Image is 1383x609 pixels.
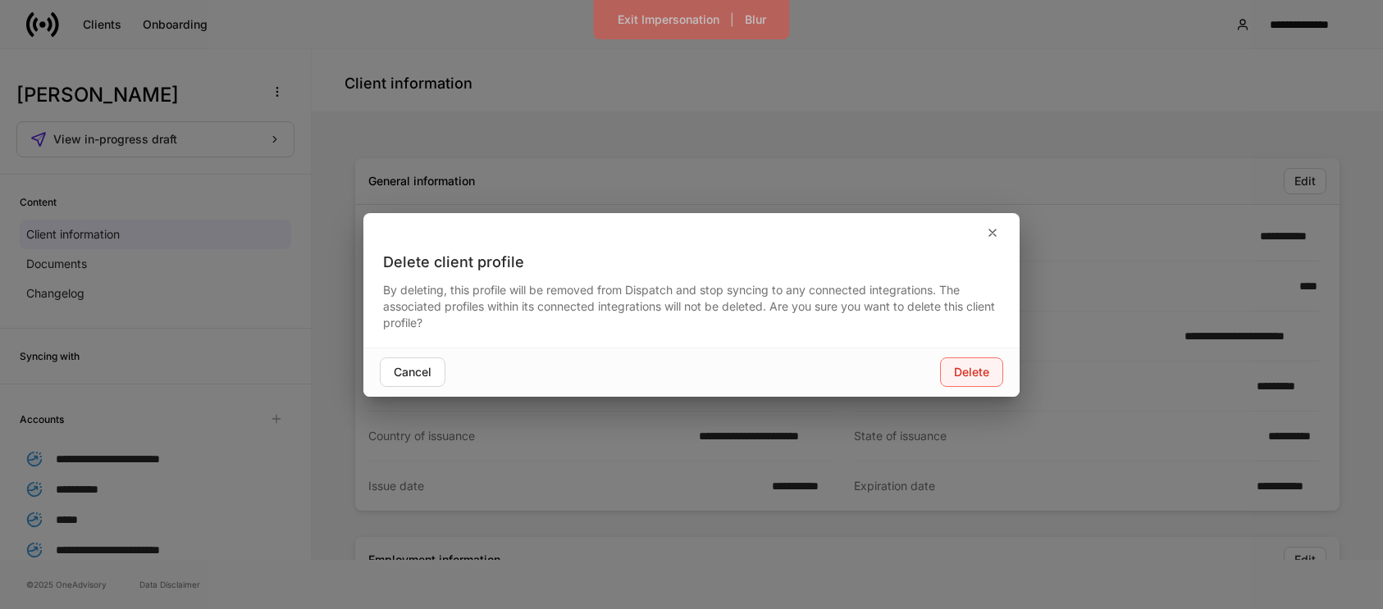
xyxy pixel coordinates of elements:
div: Delete [954,366,989,378]
div: Blur [745,14,766,25]
div: Cancel [394,366,431,378]
button: Cancel [380,357,445,387]
div: Delete client profile [383,252,1000,272]
div: By deleting, this profile will be removed from Dispatch and stop syncing to any connected integra... [383,272,1000,331]
button: Delete [940,357,1003,387]
div: Exit Impersonation [618,14,719,25]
